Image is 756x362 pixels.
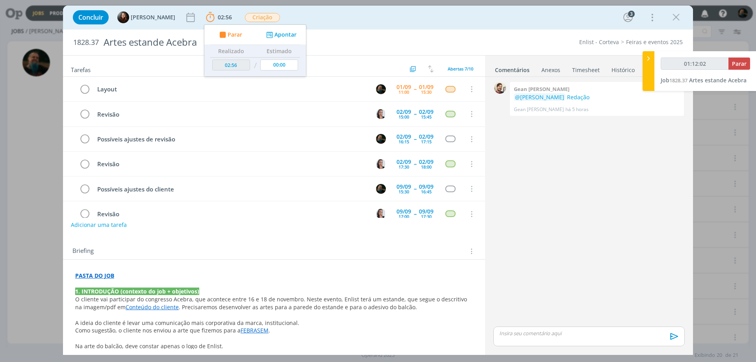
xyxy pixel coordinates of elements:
[375,208,387,220] button: C
[514,106,564,113] p: Gean [PERSON_NAME]
[398,139,409,144] div: 16:15
[75,272,114,279] a: PASTA DO JOB
[376,109,386,119] img: C
[210,45,252,58] th: Realizado
[398,214,409,219] div: 17:00
[419,134,434,139] div: 02/09
[126,303,179,311] a: Conteúdo do cliente
[73,10,109,24] button: Concluir
[419,184,434,189] div: 09/09
[78,14,103,20] span: Concluir
[397,109,411,115] div: 02/09
[264,31,297,39] button: Apontar
[397,84,411,90] div: 01/09
[94,110,369,119] div: Revisão
[75,327,241,334] span: Como sugestão, o cliente nos enviou a arte que fizemos para a
[397,209,411,214] div: 09/09
[75,288,199,295] strong: 1. INTRODUÇÃO (contexto do job + objetivos)
[94,134,369,144] div: Possíveis ajustes de revisão
[611,63,635,74] a: Histórico
[204,24,306,77] ul: 02:56
[572,63,600,74] a: Timesheet
[541,66,560,74] div: Anexos
[94,84,369,94] div: Layout
[419,109,434,115] div: 02/09
[100,33,426,52] div: Artes estande Acebra
[63,6,693,355] div: dialog
[94,159,369,169] div: Revisão
[94,209,369,219] div: Revisão
[375,83,387,95] button: M
[414,136,416,142] span: --
[75,342,223,350] span: Na arte do balcão, deve constar apenas o logo de Enlist.
[565,106,589,113] span: há 5 horas
[414,186,416,191] span: --
[73,38,99,47] span: 1828.37
[376,184,386,194] img: M
[448,66,473,72] span: Abertas 7/10
[622,11,634,24] button: 3
[258,45,300,58] th: Estimado
[376,134,386,144] img: M
[421,139,432,144] div: 17:15
[398,90,409,94] div: 11:00
[204,11,234,24] button: 02:56
[514,85,569,93] b: Gean [PERSON_NAME]
[245,13,280,22] button: Criação
[419,84,434,90] div: 01/09
[494,82,506,94] img: G
[495,63,530,74] a: Comentários
[728,58,750,70] button: Parar
[376,84,386,94] img: M
[398,165,409,169] div: 17:30
[241,327,269,334] a: FEBRASEM
[375,183,387,195] button: M
[397,134,411,139] div: 02/09
[628,11,635,17] div: 3
[421,165,432,169] div: 18:00
[71,64,91,74] span: Tarefas
[398,189,409,194] div: 15:30
[131,15,175,20] span: [PERSON_NAME]
[72,246,94,256] span: Briefing
[252,58,259,74] td: /
[669,77,687,84] span: 1828.37
[428,65,434,72] img: arrow-down-up.svg
[515,93,564,101] span: @[PERSON_NAME]
[421,189,432,194] div: 16:45
[398,115,409,119] div: 15:00
[414,86,416,92] span: --
[421,90,432,94] div: 15:30
[117,11,129,23] img: E
[414,161,416,167] span: --
[732,60,747,67] span: Parar
[269,327,270,334] span: .
[579,38,619,46] a: Enlist - Corteva
[397,159,411,165] div: 02/09
[375,108,387,120] button: C
[567,93,589,101] a: Redação
[75,295,469,311] span: O cliente vai participar do congresso Acebra, que acontece entre 16 e 18 de novembro. Neste event...
[421,115,432,119] div: 15:45
[414,211,416,217] span: --
[414,111,416,117] span: --
[376,159,386,169] img: C
[419,209,434,214] div: 09/09
[179,303,417,311] span: . Precisaremos desenvolver as artes para a parede do estande e para o adesivo do balcão.
[70,218,127,232] button: Adicionar uma tarefa
[228,32,242,37] span: Parar
[75,319,299,327] span: A ideia do cliente é levar uma comunicação mais corporativa da marca, institucional.
[376,209,386,219] img: C
[397,184,411,189] div: 09/09
[94,184,369,194] div: Possíveis ajustes do cliente
[626,38,683,46] a: Feiras e eventos 2025
[117,11,175,23] button: E[PERSON_NAME]
[419,159,434,165] div: 02/09
[689,76,747,84] span: Artes estande Acebra
[375,158,387,170] button: C
[421,214,432,219] div: 17:30
[661,76,747,84] a: Job1828.37Artes estande Acebra
[218,13,232,21] span: 02:56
